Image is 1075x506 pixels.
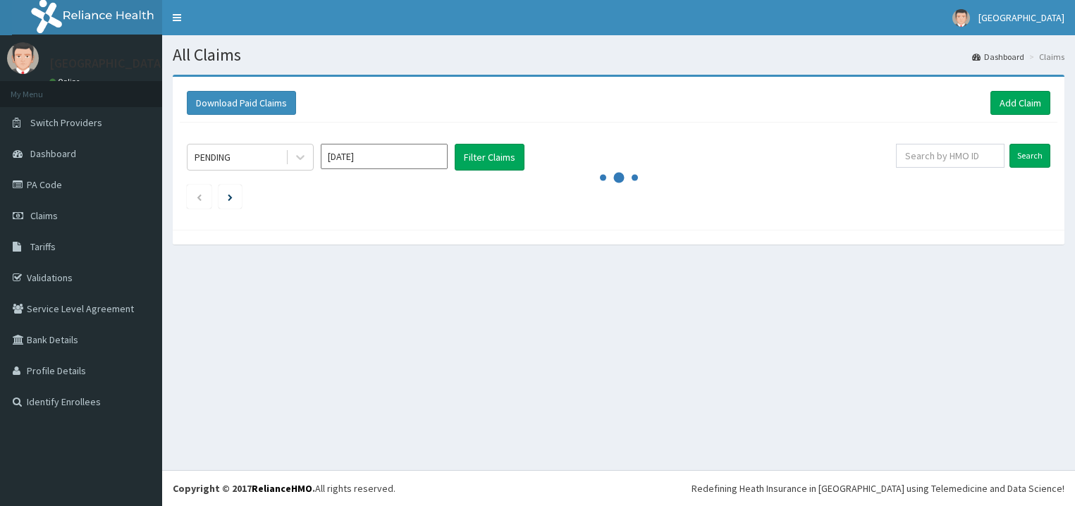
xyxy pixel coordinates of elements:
[195,150,231,164] div: PENDING
[49,57,166,70] p: [GEOGRAPHIC_DATA]
[228,190,233,203] a: Next page
[173,482,315,495] strong: Copyright © 2017 .
[30,209,58,222] span: Claims
[952,9,970,27] img: User Image
[598,156,640,199] svg: audio-loading
[187,91,296,115] button: Download Paid Claims
[978,11,1064,24] span: [GEOGRAPHIC_DATA]
[321,144,448,169] input: Select Month and Year
[692,481,1064,495] div: Redefining Heath Insurance in [GEOGRAPHIC_DATA] using Telemedicine and Data Science!
[990,91,1050,115] a: Add Claim
[196,190,202,203] a: Previous page
[896,144,1005,168] input: Search by HMO ID
[49,77,83,87] a: Online
[30,116,102,129] span: Switch Providers
[252,482,312,495] a: RelianceHMO
[1009,144,1050,168] input: Search
[30,240,56,253] span: Tariffs
[30,147,76,160] span: Dashboard
[173,46,1064,64] h1: All Claims
[455,144,524,171] button: Filter Claims
[7,42,39,74] img: User Image
[972,51,1024,63] a: Dashboard
[162,470,1075,506] footer: All rights reserved.
[1026,51,1064,63] li: Claims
